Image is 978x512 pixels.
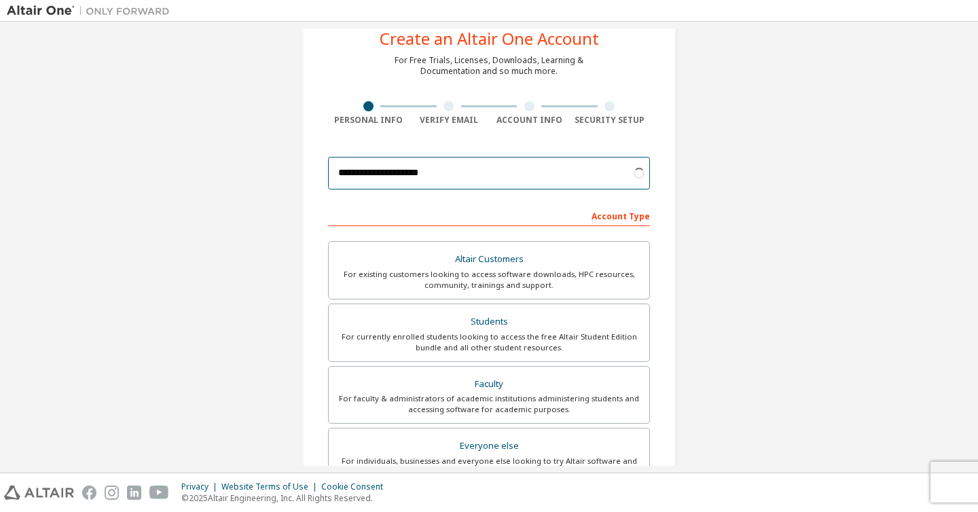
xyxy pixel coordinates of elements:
div: For individuals, businesses and everyone else looking to try Altair software and explore our prod... [337,456,641,477]
div: Everyone else [337,437,641,456]
div: For existing customers looking to access software downloads, HPC resources, community, trainings ... [337,269,641,291]
img: instagram.svg [105,486,119,500]
div: Personal Info [328,115,409,126]
img: altair_logo.svg [4,486,74,500]
div: Website Terms of Use [221,481,321,492]
div: Create an Altair One Account [380,31,599,47]
div: For currently enrolled students looking to access the free Altair Student Edition bundle and all ... [337,331,641,353]
div: Cookie Consent [321,481,391,492]
div: Students [337,312,641,331]
div: Privacy [181,481,221,492]
img: Altair One [7,4,177,18]
div: Altair Customers [337,250,641,269]
img: youtube.svg [149,486,169,500]
p: © 2025 Altair Engineering, Inc. All Rights Reserved. [181,492,391,504]
div: For Free Trials, Licenses, Downloads, Learning & Documentation and so much more. [395,55,583,77]
div: For faculty & administrators of academic institutions administering students and accessing softwa... [337,393,641,415]
div: Verify Email [409,115,490,126]
img: facebook.svg [82,486,96,500]
div: Security Setup [570,115,651,126]
div: Account Type [328,204,650,226]
div: Faculty [337,375,641,394]
div: Account Info [489,115,570,126]
img: linkedin.svg [127,486,141,500]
